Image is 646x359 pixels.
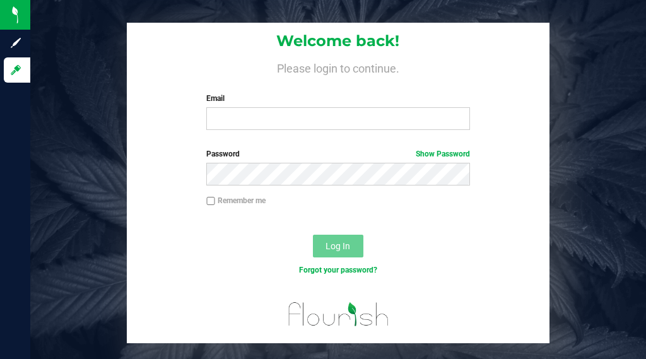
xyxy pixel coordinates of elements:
[9,64,22,76] inline-svg: Log in
[127,60,550,75] h4: Please login to continue.
[206,197,215,206] input: Remember me
[206,93,469,104] label: Email
[206,195,266,206] label: Remember me
[326,241,350,251] span: Log In
[206,150,240,158] span: Password
[313,235,363,257] button: Log In
[416,150,470,158] a: Show Password
[127,33,550,49] h1: Welcome back!
[299,266,377,274] a: Forgot your password?
[9,37,22,49] inline-svg: Sign up
[285,290,391,335] img: flourish_logo.png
